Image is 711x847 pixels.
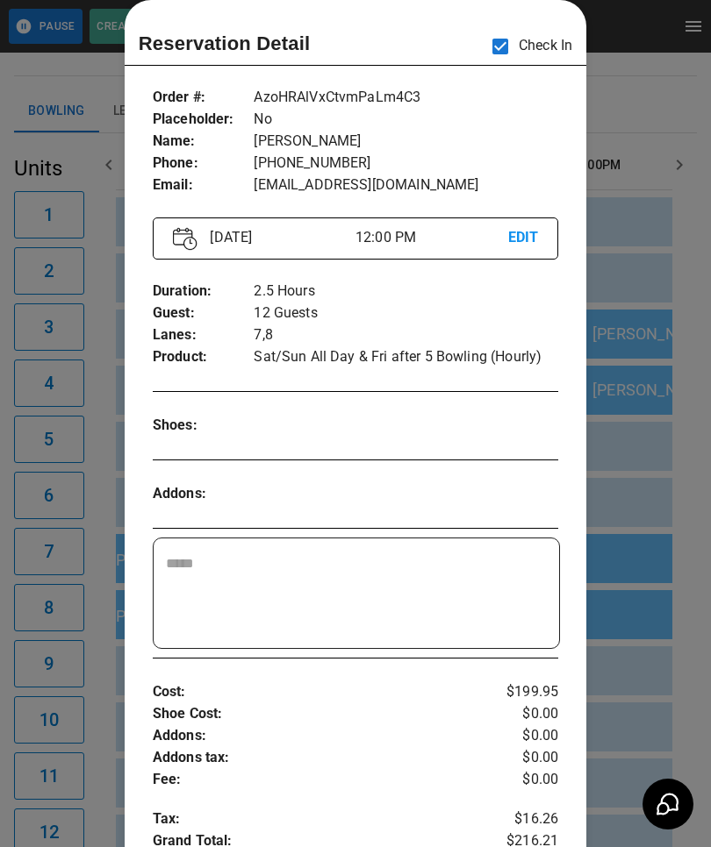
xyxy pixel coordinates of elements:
p: [PERSON_NAME] [254,131,558,153]
p: $0.00 [491,725,558,747]
p: [EMAIL_ADDRESS][DOMAIN_NAME] [254,174,558,196]
p: [PHONE_NUMBER] [254,153,558,174]
p: Shoes : [153,415,255,437]
p: EDIT [508,227,539,249]
img: Vector [173,227,197,251]
p: 2.5 Hours [254,281,558,302]
p: Lanes : [153,324,255,346]
p: 12 Guests [254,302,558,324]
p: Guest : [153,302,255,324]
p: [DATE] [203,227,355,248]
p: Placeholder : [153,109,255,131]
p: Cost : [153,681,491,703]
p: Sat/Sun All Day & Fri after 5 Bowling (Hourly) [254,346,558,368]
p: Phone : [153,153,255,174]
p: 7,8 [254,324,558,346]
p: $199.95 [491,681,558,703]
p: $16.26 [491,808,558,830]
p: Check In [482,28,572,65]
p: 12:00 PM [355,227,508,248]
p: Product : [153,346,255,368]
p: AzoHRAlVxCtvmPaLm4C3 [254,87,558,109]
p: $0.00 [491,703,558,725]
p: Duration : [153,281,255,302]
p: $0.00 [491,747,558,769]
p: Email : [153,174,255,196]
p: $0.00 [491,769,558,791]
p: Addons tax : [153,747,491,769]
p: Addons : [153,725,491,747]
p: Name : [153,131,255,153]
p: Addons : [153,483,255,505]
p: Shoe Cost : [153,703,491,725]
p: Order # : [153,87,255,109]
p: Tax : [153,808,491,830]
p: Reservation Detail [139,29,311,58]
p: Fee : [153,769,491,791]
p: No [254,109,558,131]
